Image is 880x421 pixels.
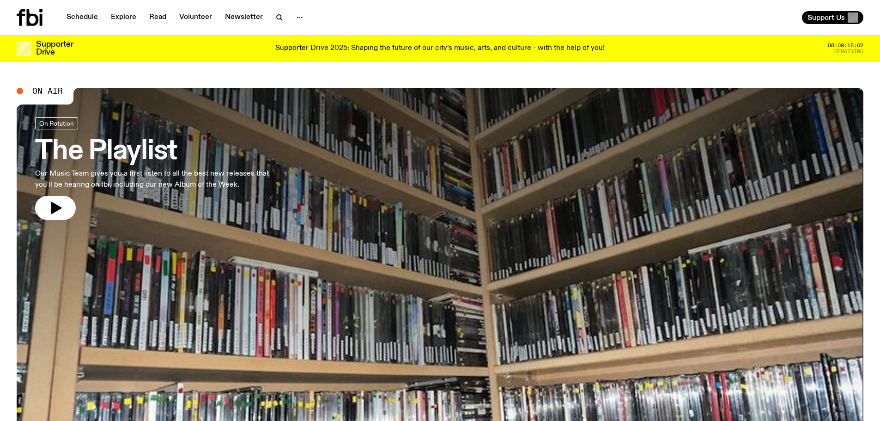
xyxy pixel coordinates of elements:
a: On Rotation [35,117,78,129]
p: Our Music Team gives you a first listen to all the best new releases that you'll be hearing on fb... [35,168,272,190]
span: On Rotation [39,120,74,127]
a: Volunteer [174,11,218,24]
a: Explore [105,11,142,24]
button: Support Us [802,11,863,24]
p: Supporter Drive 2025: Shaping the future of our city’s music, arts, and culture - with the help o... [275,44,605,53]
a: Newsletter [219,11,268,24]
a: The PlaylistOur Music Team gives you a first listen to all the best new releases that you'll be h... [35,117,272,220]
h3: Supporter Drive [36,41,73,56]
span: Remaining [834,49,863,54]
span: 08:09:18:02 [828,43,863,48]
h3: The Playlist [35,139,272,165]
span: On Air [32,87,63,95]
a: Read [144,11,172,24]
span: Support Us [807,13,845,22]
a: Schedule [61,11,103,24]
